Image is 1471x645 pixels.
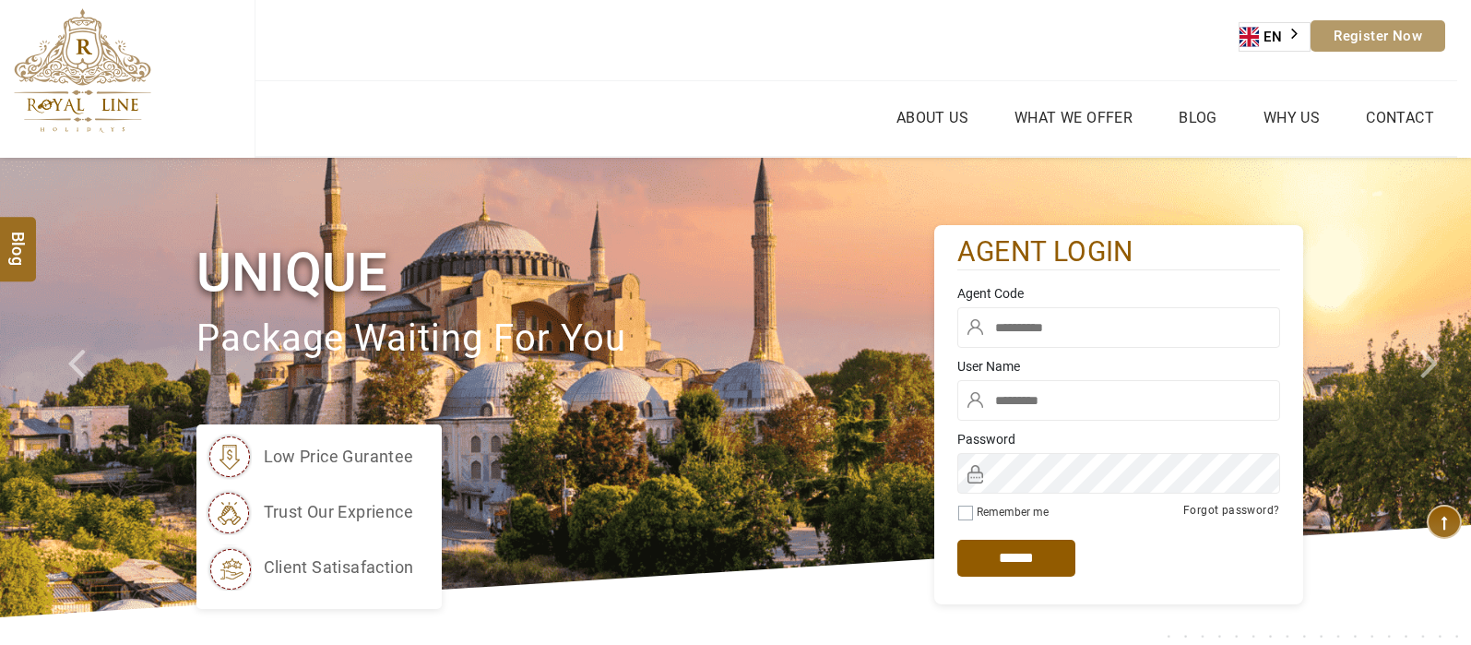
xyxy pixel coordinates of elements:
[206,434,414,480] li: low price gurantee
[1239,22,1311,52] aside: Language selected: English
[14,8,151,133] img: The Royal Line Holidays
[1010,104,1137,131] a: What we Offer
[1239,22,1311,52] div: Language
[1240,23,1310,51] a: EN
[196,238,934,307] h1: Unique
[1174,104,1222,131] a: Blog
[206,489,414,535] li: trust our exprience
[957,234,1280,270] h2: agent login
[1361,104,1439,131] a: Contact
[957,284,1280,303] label: Agent Code
[1259,104,1324,131] a: Why Us
[6,231,30,246] span: Blog
[206,544,414,591] li: client satisafaction
[1397,158,1471,617] a: Check next image
[977,506,1049,519] label: Remember me
[957,357,1280,376] label: User Name
[1183,504,1279,517] a: Forgot password?
[892,104,973,131] a: About Us
[44,158,118,617] a: Check next prev
[196,308,934,370] p: package waiting for you
[1311,20,1445,52] a: Register Now
[957,430,1280,448] label: Password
